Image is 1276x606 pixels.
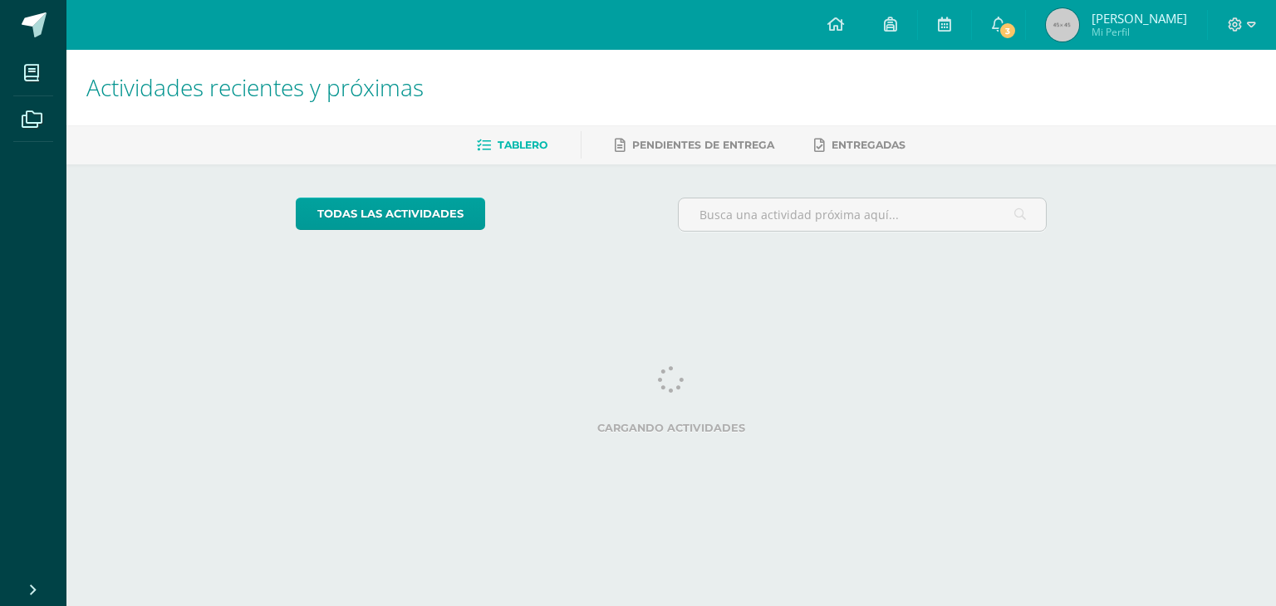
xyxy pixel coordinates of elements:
[632,139,774,151] span: Pendientes de entrega
[1092,25,1187,39] span: Mi Perfil
[615,132,774,159] a: Pendientes de entrega
[1046,8,1079,42] img: 45x45
[679,198,1047,231] input: Busca una actividad próxima aquí...
[296,198,485,230] a: todas las Actividades
[498,139,547,151] span: Tablero
[999,22,1017,40] span: 3
[86,71,424,103] span: Actividades recientes y próximas
[814,132,905,159] a: Entregadas
[477,132,547,159] a: Tablero
[296,422,1048,434] label: Cargando actividades
[1092,10,1187,27] span: [PERSON_NAME]
[832,139,905,151] span: Entregadas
